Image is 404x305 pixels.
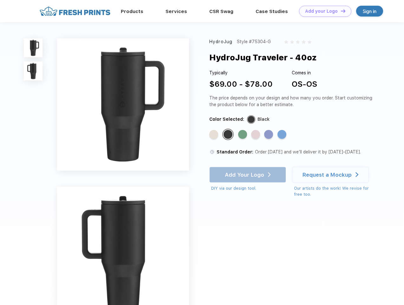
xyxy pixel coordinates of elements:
[292,70,317,76] div: Comes in
[294,185,375,198] div: Our artists do the work! We revise for free too.
[363,8,376,15] div: Sign in
[277,130,286,139] div: Riptide
[305,9,338,14] div: Add your Logo
[24,38,42,57] img: func=resize&h=100
[257,116,270,123] div: Black
[209,116,244,123] div: Color Selected:
[264,130,273,139] div: Peri
[209,78,273,90] div: $69.00 - $78.00
[237,38,271,45] div: Style #75304-G
[209,38,232,45] div: HydroJug
[355,172,358,177] img: white arrow
[255,149,361,154] span: Order [DATE] and we’ll deliver it by [DATE]–[DATE].
[209,130,218,139] div: Cream
[209,149,215,155] img: standard order
[57,38,189,171] img: func=resize&h=640
[251,130,260,139] div: Pink Sand
[303,172,352,178] div: Request a Mockup
[356,6,383,17] a: Sign in
[302,40,305,44] img: gray_star.svg
[209,51,317,64] div: HydroJug Traveler - 40oz
[292,78,317,90] div: OS-OS
[290,40,294,44] img: gray_star.svg
[209,95,375,108] div: The price depends on your design and how many you order. Start customizing the product below for ...
[296,40,300,44] img: gray_star.svg
[209,70,273,76] div: Typically
[284,40,288,44] img: gray_star.svg
[211,185,286,192] div: DIY via our design tool.
[341,9,345,13] img: DT
[217,149,253,154] span: Standard Order:
[238,130,247,139] div: Sage
[38,6,112,17] img: fo%20logo%202.webp
[224,130,232,139] div: Black
[121,9,143,14] a: Products
[24,62,42,80] img: func=resize&h=100
[308,40,311,44] img: gray_star.svg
